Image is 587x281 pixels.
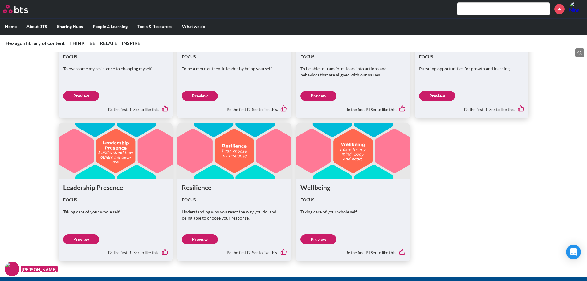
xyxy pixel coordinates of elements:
a: Preview [300,91,336,101]
div: Be the first BTSer to like this. [419,101,524,114]
a: + [554,4,565,14]
a: Preview [300,234,336,244]
h1: Wellbeing [300,183,406,192]
p: Taking care of your whole self. [300,209,406,215]
div: Be the first BTSer to like this. [300,101,406,114]
a: Preview [63,91,99,101]
h1: Leadership Presence [63,183,168,192]
a: Preview [63,234,99,244]
div: Be the first BTSer to like this. [182,101,287,114]
strong: FOCUS [182,197,196,202]
label: People & Learning [88,19,132,35]
img: F [5,262,19,276]
a: Hexagon library of content [6,40,65,46]
p: Taking care of your whole self. [63,209,168,215]
a: Preview [182,91,218,101]
a: RELATE [100,40,117,46]
a: Go home [3,5,39,13]
div: Be the first BTSer to like this. [63,101,168,114]
p: To overcome my resistance to changing myself. [63,66,168,72]
strong: FOCUS [63,54,77,59]
strong: FOCUS [63,197,77,202]
div: Be the first BTSer to like this. [63,244,168,257]
label: Tools & Resources [132,19,177,35]
a: Preview [182,234,218,244]
label: Sharing Hubs [52,19,88,35]
strong: FOCUS [419,54,433,59]
a: Profile [569,2,584,16]
label: What we do [177,19,210,35]
strong: FOCUS [182,54,196,59]
h1: Resilience [182,183,287,192]
img: Nina Pagon [569,2,584,16]
div: Open Intercom Messenger [566,245,581,259]
strong: FOCUS [300,197,315,202]
label: About BTS [22,19,52,35]
div: Be the first BTSer to like this. [300,244,406,257]
figcaption: [PERSON_NAME] [21,266,58,273]
p: To be a more authentic leader by being yourself. [182,66,287,72]
a: Preview [419,91,455,101]
p: Pursuing opportunities for growth and learning. [419,66,524,72]
a: BE [89,40,95,46]
p: Understanding why you react the way you do, and being able to choose your response. [182,209,287,221]
a: THINK [69,40,85,46]
div: Be the first BTSer to like this. [182,244,287,257]
p: To be able to transform fears into actions and behaviors that are aligned with our values. [300,66,406,78]
a: INSPIRE [122,40,140,46]
img: BTS Logo [3,5,28,13]
strong: FOCUS [300,54,315,59]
